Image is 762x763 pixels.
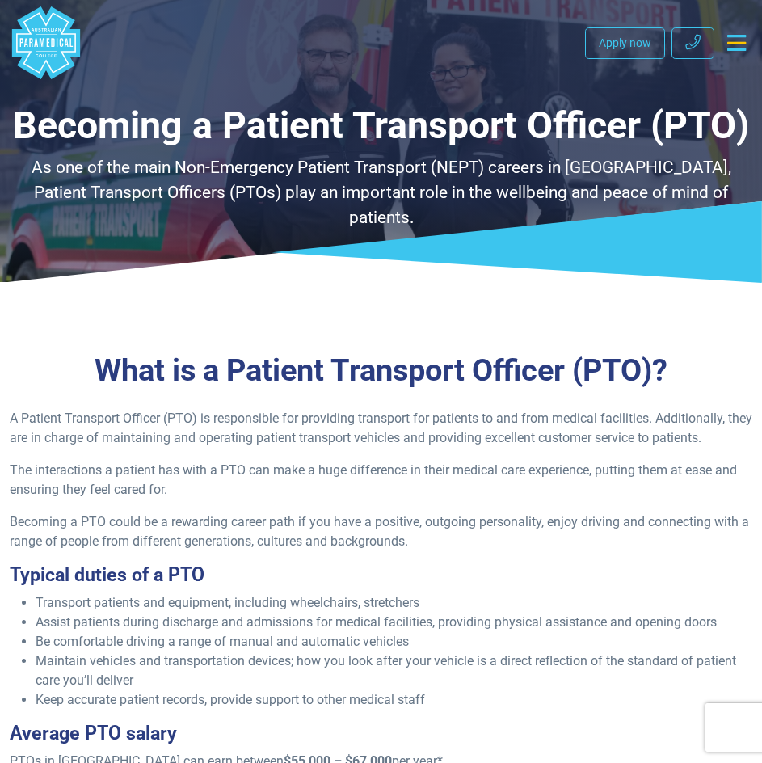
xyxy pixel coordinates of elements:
[10,409,752,448] p: A Patient Transport Officer (PTO) is responsible for providing transport for patients to and from...
[585,27,665,59] a: Apply now
[721,28,752,57] button: Toggle navigation
[36,690,752,710] li: Keep accurate patient records, provide support to other medical staff
[10,723,752,745] h3: Average PTO salary
[36,651,752,690] li: Maintain vehicles and transportation devices; how you look after your vehicle is a direct reflect...
[10,564,752,587] h3: Typical duties of a PTO
[10,352,752,390] h3: What is a Patient Transport Officer (PTO)?
[10,6,82,79] a: Australian Paramedical College
[10,155,752,231] p: As one of the main Non-Emergency Patient Transport (NEPT) careers in [GEOGRAPHIC_DATA], Patient T...
[36,632,752,651] li: Be comfortable driving a range of manual and automatic vehicles
[10,103,752,149] h1: Becoming a Patient Transport Officer (PTO)
[36,593,752,613] li: Transport patients and equipment, including wheelchairs, stretchers
[36,613,752,632] li: Assist patients during discharge and admissions for medical facilities, providing physical assist...
[10,512,752,551] p: Becoming a PTO could be a rewarding career path if you have a positive, outgoing personality, enj...
[10,461,752,500] p: The interactions a patient has with a PTO can make a huge difference in their medical care experi...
